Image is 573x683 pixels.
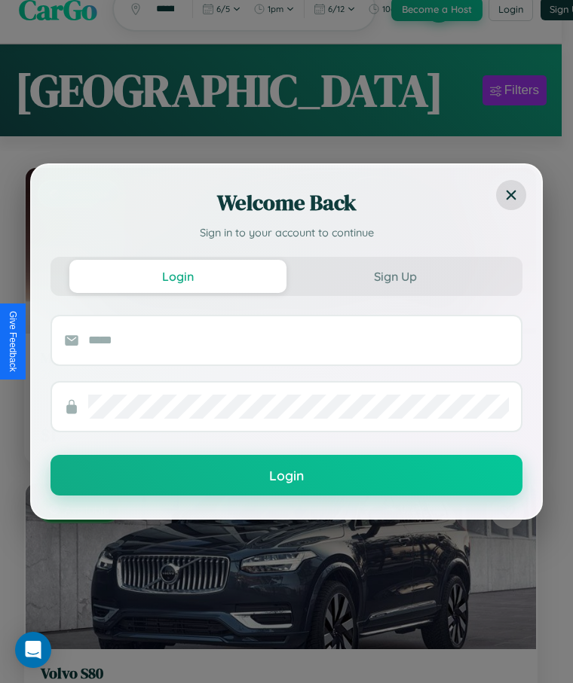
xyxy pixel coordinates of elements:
div: Give Feedback [8,311,18,372]
button: Sign Up [286,260,504,293]
div: Open Intercom Messenger [15,632,51,668]
button: Login [51,455,522,495]
p: Sign in to your account to continue [51,225,522,242]
button: Login [69,260,286,293]
h2: Welcome Back [51,188,522,218]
